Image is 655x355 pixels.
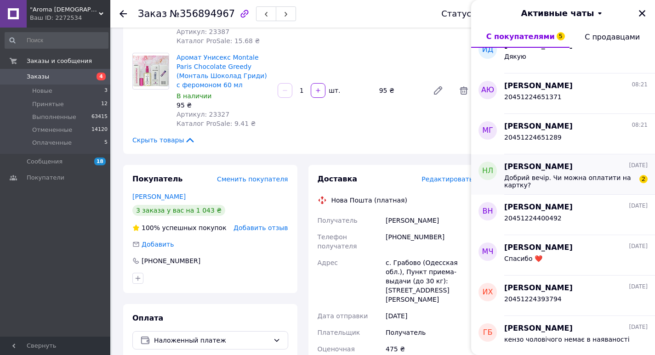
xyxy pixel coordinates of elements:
span: 18 [94,158,106,165]
span: Доставка [318,175,358,183]
div: [PHONE_NUMBER] [384,229,475,254]
span: Дякую [504,53,526,60]
div: шт. [326,86,341,95]
button: МЧ[PERSON_NAME][DATE]Спасибо ❤️ [471,235,655,276]
div: [DATE] [384,308,475,324]
span: Заказ [138,8,167,19]
span: ВН [482,206,493,217]
span: 4 [97,73,106,80]
span: Редактировать [421,175,473,183]
span: Новые [32,87,52,95]
span: Отмененные [32,126,72,134]
div: Статус заказа [441,9,503,18]
span: 2 [639,175,648,183]
div: [PHONE_NUMBER] [141,256,201,265]
span: Сообщения [27,158,63,166]
span: Сменить покупателя [217,175,288,183]
span: 20451224651371 [504,93,562,101]
div: Получатель [384,324,475,341]
span: Получатель [318,217,358,224]
button: Активные чаты [497,7,629,19]
span: №356894967 [170,8,235,19]
span: [DATE] [629,323,648,331]
span: Заказы [27,73,49,81]
span: [PERSON_NAME] [504,283,573,293]
span: В наличии [177,92,211,100]
button: С покупателями5 [471,26,570,48]
div: Вернуться назад [120,9,127,18]
a: [PERSON_NAME] [132,193,186,200]
div: Ваш ID: 2272534 [30,14,110,22]
span: Плательщик [318,329,360,336]
span: Дата отправки [318,312,368,320]
span: [PERSON_NAME] [504,162,573,172]
span: нл [482,166,493,176]
span: Оплата [132,314,163,322]
span: [DATE] [629,162,648,169]
span: [DATE] [629,283,648,291]
span: Каталог ProSale: 9.41 ₴ [177,120,256,127]
span: Заказы и сообщения [27,57,92,65]
span: Добавить [142,241,174,248]
span: Наложенный платеж [154,335,269,345]
input: Поиск [5,32,108,49]
span: 63415 [91,113,108,121]
span: ГБ [483,327,493,338]
div: с. Грабово (Одесская обл.), Пункт приема-выдачи (до 30 кг): [STREET_ADDRESS][PERSON_NAME] [384,254,475,308]
span: Оплаченные [32,139,72,147]
span: [PERSON_NAME] [504,121,573,132]
span: 5 [557,32,565,40]
span: 100% [142,224,160,231]
button: нл[PERSON_NAME][DATE]Добрий вечір. Чи можна оплатити на картку?2 [471,154,655,195]
div: 95 ₴ [177,101,270,110]
span: [DATE] [629,202,648,210]
span: 12 [101,100,108,108]
span: Активные чаты [521,7,594,19]
span: [PERSON_NAME] [504,81,573,91]
div: [PERSON_NAME] [384,212,475,229]
div: 3 заказа у вас на 1 043 ₴ [132,205,225,216]
span: 08:21 [632,81,648,89]
a: Редактировать [429,81,447,100]
span: Каталог ProSale: 15.68 ₴ [177,37,260,45]
div: Нова Пошта (платная) [329,196,410,205]
span: [PERSON_NAME] [504,323,573,334]
span: ИХ [483,287,493,298]
span: 5 [104,139,108,147]
button: Закрыть [637,8,648,19]
span: Артикул: 23327 [177,111,229,118]
button: С продавцами [570,26,655,48]
span: [PERSON_NAME] [504,202,573,213]
span: Принятые [32,100,64,108]
span: 20451224393794 [504,295,562,303]
button: ИД[PERSON_NAME]11:33Дякую [471,33,655,73]
button: ВН[PERSON_NAME][DATE]20451224400492 [471,195,655,235]
span: МГ [482,125,493,136]
span: Покупатель [132,175,182,183]
span: Удалить [455,81,473,100]
span: [DATE] [629,242,648,250]
a: Аромат Унисекс Montale Paris Chocolate Greedy (Монталь Шоколад Гриди) с феромоном 60 мл [177,54,267,89]
span: С продавцами [585,33,640,41]
span: Скрыть товары [132,135,195,145]
span: Артикул: 23387 [177,28,229,35]
span: 3 [104,87,108,95]
span: 20451224651289 [504,134,562,141]
span: 20451224400492 [504,214,562,222]
span: Добрий вечір. Чи можна оплатити на картку? [504,174,635,189]
span: АЮ [481,85,494,96]
span: МЧ [482,247,494,257]
span: Спасибо ❤️ [504,255,542,262]
button: ИХ[PERSON_NAME][DATE]20451224393794 [471,276,655,316]
span: [PERSON_NAME] [504,242,573,253]
img: Аромат Унисекс Montale Paris Chocolate Greedy (Монталь Шоколад Гриди) с феромоном 60 мл [133,56,169,87]
span: Выполненные [32,113,76,121]
span: Телефон получателя [318,233,357,250]
span: кензо чоловічого немає в наяваності [504,336,630,343]
span: Адрес [318,259,338,266]
button: МГ[PERSON_NAME]08:2120451224651289 [471,114,655,154]
span: 08:21 [632,121,648,129]
span: "Aroma Lady" [30,6,99,14]
button: АЮ[PERSON_NAME]08:2120451224651371 [471,73,655,114]
span: ИД [482,45,493,55]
